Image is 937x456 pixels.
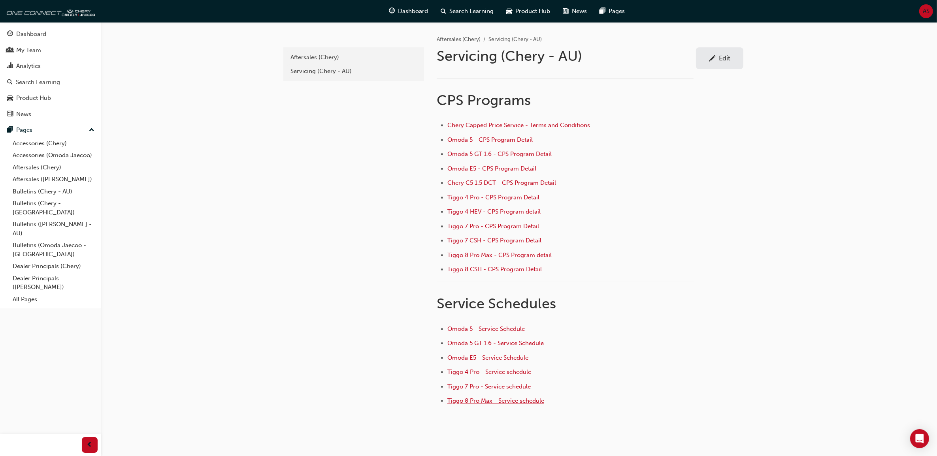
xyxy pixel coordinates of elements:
span: chart-icon [7,63,13,70]
span: guage-icon [7,31,13,38]
a: Dashboard [3,27,98,41]
span: search-icon [7,79,13,86]
a: Aftersales (Chery) [9,161,98,174]
a: car-iconProduct Hub [500,3,557,19]
a: My Team [3,43,98,58]
div: Aftersales (Chery) [290,53,417,62]
span: Omoda 5 - Service Schedule [447,325,525,332]
div: Product Hub [16,94,51,103]
div: News [16,110,31,119]
a: Chery Capped Price Service - Terms and Conditions [447,122,590,129]
a: Tiggo 8 Pro Max - Service schedule [447,397,544,404]
a: Omoda 5 - CPS Program Detail [447,136,533,143]
li: Servicing (Chery - AU) [488,35,542,44]
span: Product Hub [516,7,551,16]
span: pencil-icon [709,55,716,63]
a: Edit [696,47,743,69]
a: Tiggo 7 Pro - Service schedule [447,383,531,390]
a: Analytics [3,59,98,73]
a: Bulletins (Chery - AU) [9,186,98,198]
a: Tiggo 8 Pro Max - CPS Program detail [447,251,552,259]
a: Tiggo 4 HEV - CPS Program detail [447,208,541,215]
div: Dashboard [16,30,46,39]
span: prev-icon [87,440,93,450]
a: Accessories (Omoda Jaecoo) [9,149,98,161]
img: oneconnect [4,3,95,19]
a: Search Learning [3,75,98,90]
span: guage-icon [389,6,395,16]
a: Aftersales (Chery) [437,36,481,43]
span: Dashboard [398,7,428,16]
span: car-icon [7,95,13,102]
a: Tiggo 7 Pro - CPS Program Detail [447,223,539,230]
a: Tiggo 4 Pro - CPS Program Detail [447,194,539,201]
span: AS [923,7,929,16]
a: Bulletins ([PERSON_NAME] - AU) [9,218,98,239]
a: Omoda E5 - CPS Program Detail [447,165,536,172]
a: Aftersales (Chery) [287,51,421,64]
a: news-iconNews [557,3,594,19]
div: Pages [16,126,32,135]
h1: Servicing (Chery - AU) [437,47,696,65]
a: Bulletins (Omoda Jaecoo - [GEOGRAPHIC_DATA]) [9,239,98,260]
a: pages-iconPages [594,3,632,19]
button: Pages [3,123,98,137]
a: guage-iconDashboard [383,3,435,19]
button: AS [919,4,933,18]
a: Dealer Principals (Chery) [9,260,98,272]
span: news-icon [563,6,569,16]
a: Omoda 5 GT 1.6 - Service Schedule [447,340,544,347]
span: Search Learning [450,7,494,16]
span: up-icon [89,125,94,135]
a: Product Hub [3,91,98,105]
a: Bulletins (Chery - [GEOGRAPHIC_DATA]) [9,197,98,218]
a: search-iconSearch Learning [435,3,500,19]
div: Analytics [16,62,41,71]
a: Omoda E5 - Service Schedule [447,354,528,361]
div: Open Intercom Messenger [910,429,929,448]
div: My Team [16,46,41,55]
a: Dealer Principals ([PERSON_NAME]) [9,272,98,293]
a: Accessories (Chery) [9,137,98,150]
span: News [572,7,587,16]
span: people-icon [7,47,13,54]
a: Tiggo 7 CSH - CPS Program Detail [447,237,541,244]
span: search-icon [441,6,447,16]
span: CPS Programs [437,92,531,109]
button: DashboardMy TeamAnalyticsSearch LearningProduct HubNews [3,25,98,123]
a: All Pages [9,293,98,306]
span: pages-icon [7,127,13,134]
a: Servicing (Chery - AU) [287,64,421,78]
span: car-icon [507,6,513,16]
div: Servicing (Chery - AU) [290,67,417,76]
a: Aftersales ([PERSON_NAME]) [9,173,98,186]
a: Tiggo 4 Pro - Service schedule [447,368,531,375]
a: Chery C5 1.5 DCT - CPS Program Detail [447,179,556,186]
div: Search Learning [16,78,60,87]
a: Omoda 5 GT 1.6 - CPS Program Detail [447,150,552,158]
span: news-icon [7,111,13,118]
span: Pages [609,7,625,16]
a: News [3,107,98,122]
span: pages-icon [600,6,606,16]
a: Tiggo 8 CSH - CPS Program Detail [447,266,542,273]
span: Service Schedules [437,295,556,312]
